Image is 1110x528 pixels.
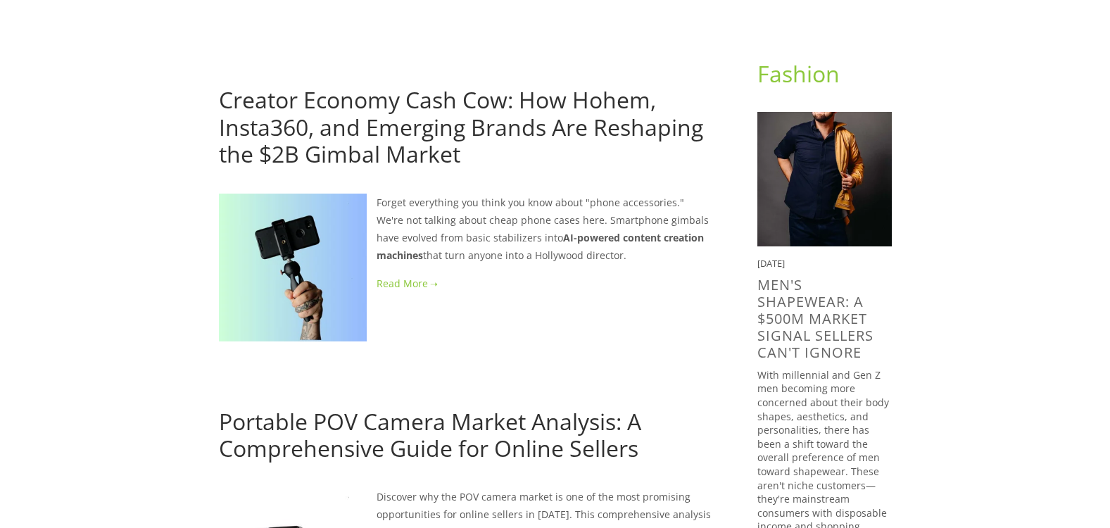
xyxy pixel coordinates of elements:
a: Fashion [757,58,840,89]
a: Portable POV Camera Market Analysis: A Comprehensive Guide for Online Sellers [219,406,641,463]
a: Creator Economy Cash Cow: How Hohem, Insta360, and Emerging Brands Are Reshaping the $2B Gimbal M... [219,84,703,169]
img: Creator Economy Cash Cow: How Hohem, Insta360, and Emerging Brands Are Reshaping the $2B Gimbal M... [219,194,367,341]
p: Forget everything you think you know about "phone accessories." We're not talking about cheap pho... [219,194,712,265]
a: [DATE] [219,63,251,76]
a: [DATE] [219,384,251,398]
img: Men's Shapewear: A $500M Market Signal Sellers Can't Ignore [757,112,892,246]
a: Men's Shapewear: A $500M Market Signal Sellers Can't Ignore [757,275,874,362]
time: [DATE] [757,257,785,270]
